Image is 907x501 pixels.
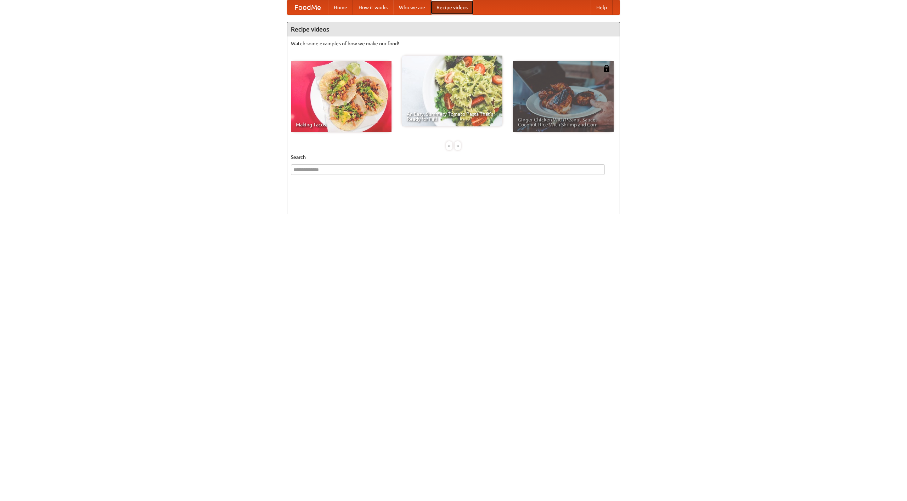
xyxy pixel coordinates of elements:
span: An Easy, Summery Tomato Pasta That's Ready for Fall [407,112,497,121]
h5: Search [291,154,616,161]
a: An Easy, Summery Tomato Pasta That's Ready for Fall [402,56,502,126]
div: » [455,141,461,150]
div: « [446,141,452,150]
a: Help [591,0,613,15]
a: Who we are [393,0,431,15]
a: How it works [353,0,393,15]
a: FoodMe [287,0,328,15]
h4: Recipe videos [287,22,620,36]
a: Home [328,0,353,15]
p: Watch some examples of how we make our food! [291,40,616,47]
a: Making Tacos [291,61,391,132]
span: Making Tacos [296,122,387,127]
img: 483408.png [603,65,610,72]
a: Recipe videos [431,0,473,15]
